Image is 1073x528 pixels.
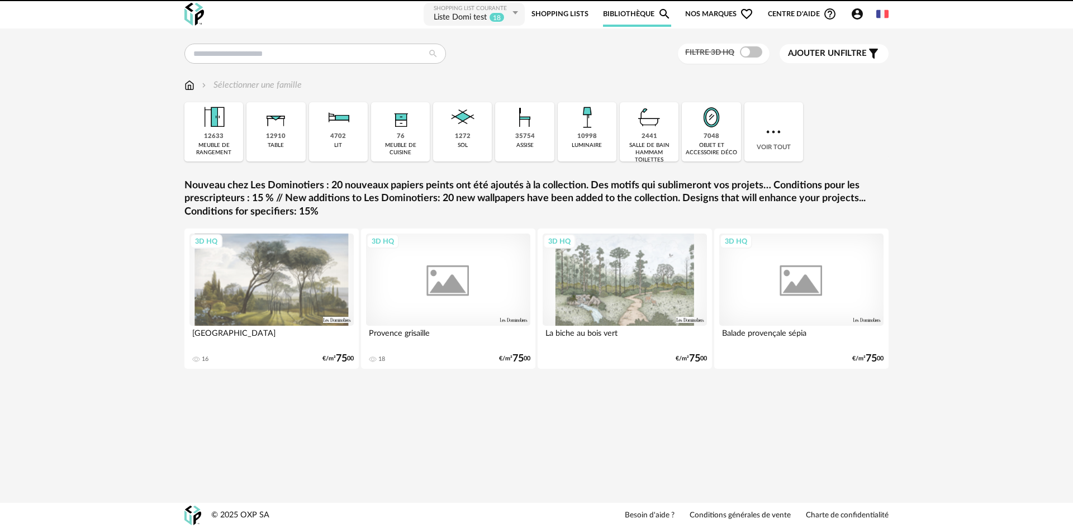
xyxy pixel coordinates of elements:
[788,48,867,59] span: filtre
[538,229,712,369] a: 3D HQ La biche au bois vert €/m²7500
[704,132,719,141] div: 7048
[516,142,534,149] div: assise
[876,8,889,20] img: fr
[780,44,889,63] button: Ajouter unfiltre Filter icon
[625,511,675,521] a: Besoin d'aide ?
[367,234,399,249] div: 3D HQ
[200,79,302,92] div: Sélectionner une famille
[689,355,700,363] span: 75
[696,102,727,132] img: Miroir.png
[763,122,784,142] img: more.7b13dc1.svg
[184,3,204,26] img: OXP
[515,132,535,141] div: 35754
[266,132,286,141] div: 12910
[261,102,291,132] img: Table.png
[434,5,510,12] div: Shopping List courante
[510,102,540,132] img: Assise.png
[788,49,841,58] span: Ajouter un
[642,132,657,141] div: 2441
[458,142,468,149] div: sol
[531,2,588,27] a: Shopping Lists
[448,102,478,132] img: Sol.png
[361,229,535,369] a: 3D HQ Provence grisaille 18 €/m²7500
[572,102,602,132] img: Luminaire.png
[188,142,240,156] div: meuble de rangement
[823,7,837,21] span: Help Circle Outline icon
[336,355,347,363] span: 75
[202,355,208,363] div: 16
[199,102,229,132] img: Meuble%20de%20rangement.png
[719,326,884,348] div: Balade provençale sépia
[623,142,675,164] div: salle de bain hammam toilettes
[543,326,707,348] div: La biche au bois vert
[489,12,505,22] sup: 18
[189,326,354,348] div: [GEOGRAPHIC_DATA]
[685,2,753,27] span: Nos marques
[851,7,869,21] span: Account Circle icon
[685,142,737,156] div: objet et accessoire déco
[603,2,671,27] a: BibliothèqueMagnify icon
[190,234,222,249] div: 3D HQ
[184,229,359,369] a: 3D HQ [GEOGRAPHIC_DATA] 16 €/m²7500
[690,511,791,521] a: Conditions générales de vente
[852,355,884,363] div: €/m² 00
[434,12,487,23] div: Liste Domi test
[184,179,889,218] a: Nouveau chez Les Dominotiers : 20 nouveaux papiers peints ont été ajoutés à la collection. Des mo...
[397,132,405,141] div: 76
[634,102,664,132] img: Salle%20de%20bain.png
[577,132,597,141] div: 10998
[499,355,530,363] div: €/m² 00
[455,132,471,141] div: 1272
[211,510,269,521] div: © 2025 OXP SA
[200,79,208,92] img: svg+xml;base64,PHN2ZyB3aWR0aD0iMTYiIGhlaWdodD0iMTYiIHZpZXdCb3g9IjAgMCAxNiAxNiIgZmlsbD0ibm9uZSIgeG...
[866,355,877,363] span: 75
[685,49,734,56] span: Filtre 3D HQ
[867,47,880,60] span: Filter icon
[268,142,284,149] div: table
[658,7,671,21] span: Magnify icon
[323,102,353,132] img: Literie.png
[204,132,224,141] div: 12633
[322,355,354,363] div: €/m² 00
[714,229,889,369] a: 3D HQ Balade provençale sépia €/m²7500
[676,355,707,363] div: €/m² 00
[330,132,346,141] div: 4702
[744,102,803,161] div: Voir tout
[720,234,752,249] div: 3D HQ
[806,511,889,521] a: Charte de confidentialité
[366,326,530,348] div: Provence grisaille
[386,102,416,132] img: Rangement.png
[543,234,576,249] div: 3D HQ
[378,355,385,363] div: 18
[184,506,201,525] img: OXP
[374,142,426,156] div: meuble de cuisine
[512,355,524,363] span: 75
[851,7,864,21] span: Account Circle icon
[184,79,194,92] img: svg+xml;base64,PHN2ZyB3aWR0aD0iMTYiIGhlaWdodD0iMTciIHZpZXdCb3g9IjAgMCAxNiAxNyIgZmlsbD0ibm9uZSIgeG...
[572,142,602,149] div: luminaire
[740,7,753,21] span: Heart Outline icon
[768,7,837,21] span: Centre d'aideHelp Circle Outline icon
[334,142,342,149] div: lit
